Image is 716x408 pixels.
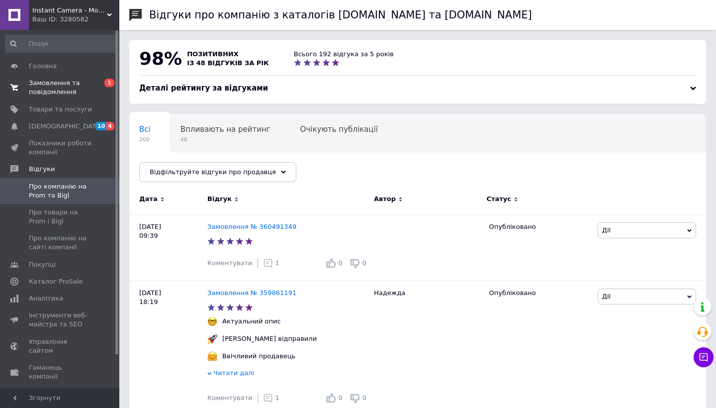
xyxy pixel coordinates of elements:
[207,289,296,297] a: Замовлення № 359861191
[207,259,252,267] span: Коментувати
[294,50,394,59] div: Всього 192 відгука за 5 років
[29,139,92,157] span: Показники роботи компанії
[104,79,114,87] span: 1
[338,259,342,267] span: 0
[207,259,252,268] div: Коментувати
[29,62,57,71] span: Головна
[207,316,217,326] img: :nerd_face:
[29,79,92,97] span: Замовлення та повідомлення
[207,369,369,380] div: Читати далі
[139,195,158,204] span: Дата
[338,394,342,402] span: 0
[139,163,240,172] span: Опубліковані без комен...
[139,83,696,94] div: Деталі рейтингу за відгуками
[150,168,276,176] span: Відфільтруйте відгуки про продавця
[213,369,254,377] span: Читати далі
[694,347,714,367] button: Чат з покупцем
[95,122,106,130] span: 10
[362,394,366,402] span: 0
[149,9,532,21] h1: Відгуки про компанію з каталогів [DOMAIN_NAME] та [DOMAIN_NAME]
[489,289,590,298] div: Опубліковано
[29,182,92,200] span: Про компанію на Prom та Bigl
[29,208,92,226] span: Про товари на Prom і Bigl
[139,84,268,93] span: Деталі рейтингу за відгуками
[207,223,296,230] a: Замовлення № 360491349
[187,59,269,67] span: із 48 відгуків за рік
[29,337,92,355] span: Управління сайтом
[602,226,611,234] span: Дії
[129,152,260,190] div: Опубліковані без коментаря
[29,105,92,114] span: Товари та послуги
[362,259,366,267] span: 0
[29,234,92,252] span: Про компанію на сайті компанії
[187,50,239,58] span: позитивних
[300,125,378,134] span: Очікують публікації
[180,125,270,134] span: Впливають на рейтинг
[5,35,117,53] input: Пошук
[486,195,511,204] span: Статус
[139,48,182,69] span: 98%
[374,195,396,204] span: Автор
[29,363,92,381] span: Гаманець компанії
[32,15,119,24] div: Ваш ID: 3280582
[220,334,319,343] div: [PERSON_NAME] відправили
[263,393,279,403] div: 1
[29,294,63,303] span: Аналітика
[489,222,590,231] div: Опубліковано
[207,195,232,204] span: Відгук
[275,259,279,267] span: 1
[207,394,252,403] div: Коментувати
[106,122,114,130] span: 4
[602,293,611,300] span: Дії
[29,122,102,131] span: [DEMOGRAPHIC_DATA]
[180,136,270,143] span: 48
[207,394,252,402] span: Коментувати
[207,351,217,361] img: :hugging_face:
[29,260,56,269] span: Покупці
[139,125,151,134] span: Всі
[29,311,92,329] span: Інструменти веб-майстра та SEO
[275,394,279,402] span: 1
[207,334,217,344] img: :rocket:
[29,277,83,286] span: Каталог ProSale
[129,214,207,281] div: [DATE] 09:39
[263,258,279,268] div: 1
[139,136,151,143] span: 200
[32,6,107,15] span: Instant Camera - Моментальна фотографія
[220,352,298,361] div: Ввічливий продавець
[220,317,283,326] div: Актуальний опис
[29,165,55,174] span: Відгуки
